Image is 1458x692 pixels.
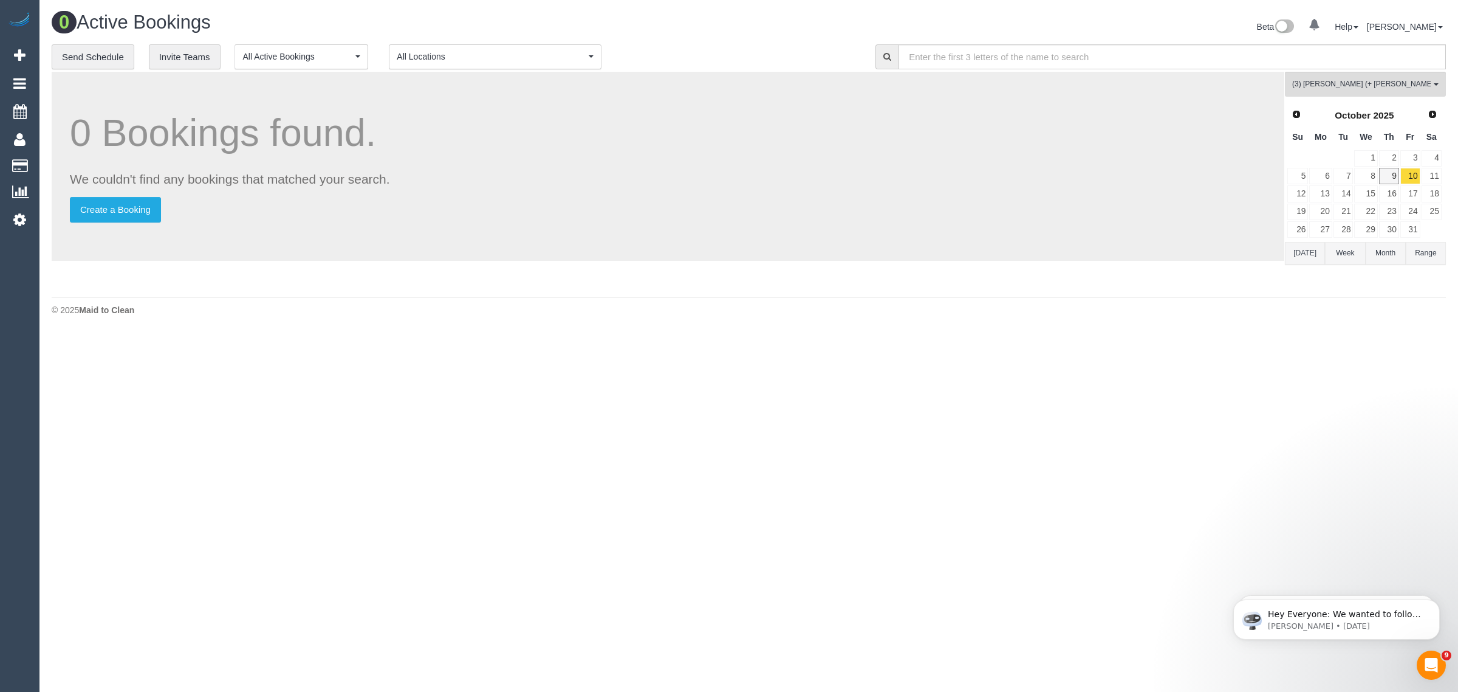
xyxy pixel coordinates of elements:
a: 24 [1400,204,1420,220]
span: Wednesday [1360,132,1372,142]
a: 10 [1400,168,1420,184]
strong: Maid to Clean [79,305,134,315]
span: All Active Bookings [242,50,352,63]
a: 22 [1354,204,1377,220]
span: Prev [1292,109,1301,119]
p: Message from Ellie, sent 1d ago [53,47,210,58]
span: (3) [PERSON_NAME] (+ [PERSON_NAME]) (C) [1292,79,1431,89]
a: 11 [1422,168,1442,184]
iframe: Intercom live chat [1417,651,1446,680]
input: Enter the first 3 letters of the name to search [898,44,1446,69]
a: 16 [1379,185,1399,202]
span: All Locations [397,50,586,63]
a: 6 [1309,168,1332,184]
iframe: Intercom notifications message [1215,574,1458,659]
span: Sunday [1292,132,1303,142]
a: 27 [1309,221,1332,238]
a: 1 [1354,150,1377,167]
a: Create a Booking [70,197,161,223]
span: Hey Everyone: We wanted to follow up and let you know we have been closely monitoring the account... [53,35,208,166]
a: Next [1424,106,1441,123]
h1: 0 Bookings found. [70,112,1266,154]
h1: Active Bookings [52,12,740,33]
a: 12 [1287,185,1308,202]
a: [PERSON_NAME] [1367,22,1443,32]
a: 15 [1354,185,1377,202]
a: 25 [1422,204,1442,220]
span: Thursday [1384,132,1394,142]
a: 5 [1287,168,1308,184]
button: (3) [PERSON_NAME] (+ [PERSON_NAME]) (C) [1285,72,1446,97]
a: 21 [1333,204,1354,220]
a: 29 [1354,221,1377,238]
span: 9 [1442,651,1451,660]
a: 9 [1379,168,1399,184]
a: 19 [1287,204,1308,220]
button: [DATE] [1285,242,1325,265]
a: 28 [1333,221,1354,238]
button: Week [1325,242,1365,265]
div: © 2025 [52,304,1446,316]
span: Next [1428,109,1437,119]
a: Prev [1288,106,1305,123]
a: 4 [1422,150,1442,167]
a: 20 [1309,204,1332,220]
img: Automaid Logo [7,12,32,29]
a: 7 [1333,168,1354,184]
button: All Locations [389,44,601,69]
span: October [1335,110,1371,120]
button: All Active Bookings [234,44,368,69]
a: Beta [1257,22,1295,32]
a: 30 [1379,221,1399,238]
img: New interface [1274,19,1294,35]
a: 3 [1400,150,1420,167]
a: Help [1335,22,1358,32]
ol: All Teams [1285,72,1446,91]
span: Tuesday [1338,132,1348,142]
a: 2 [1379,150,1399,167]
a: 23 [1379,204,1399,220]
a: 18 [1422,185,1442,202]
p: We couldn't find any bookings that matched your search. [70,170,1266,188]
button: Range [1406,242,1446,265]
a: 26 [1287,221,1308,238]
a: 14 [1333,185,1354,202]
span: Monday [1315,132,1327,142]
a: 31 [1400,221,1420,238]
span: 2025 [1373,110,1394,120]
a: Send Schedule [52,44,134,70]
button: Month [1366,242,1406,265]
a: 17 [1400,185,1420,202]
span: 0 [52,11,77,33]
a: Invite Teams [149,44,221,70]
span: Saturday [1426,132,1437,142]
a: 13 [1309,185,1332,202]
a: 8 [1354,168,1377,184]
span: Friday [1406,132,1414,142]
